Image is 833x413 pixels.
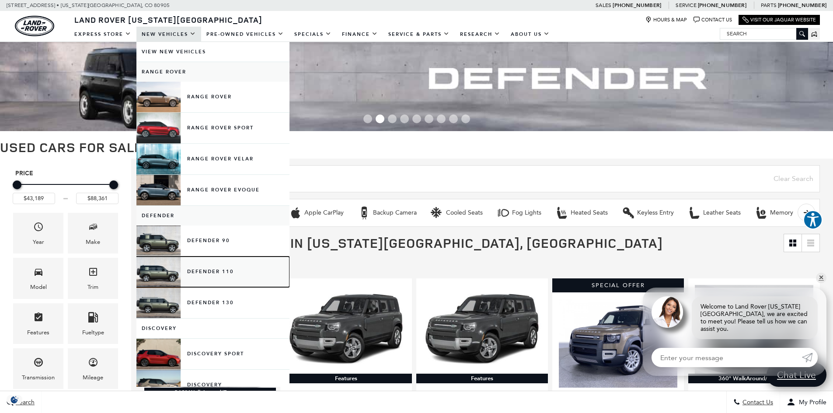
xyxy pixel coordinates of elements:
a: Grid View [784,234,802,252]
div: Make [86,237,100,247]
input: Maximum [76,193,119,204]
div: Trim [87,282,98,292]
div: Cooled Seats [431,206,444,219]
a: Pre-Owned Vehicles [201,27,289,42]
a: Specials [289,27,337,42]
button: scroll right [798,204,815,221]
a: Hours & Map [645,17,687,23]
span: Transmission [33,355,44,373]
div: Heated Seats [555,206,568,219]
div: Cooled Seats [446,209,483,217]
a: [PHONE_NUMBER] [778,2,826,9]
div: MileageMileage [68,348,118,389]
a: Defender 110 [136,257,289,287]
a: Visit Our Jaguar Website [742,17,816,23]
img: Agent profile photo [652,296,683,328]
button: Fog LightsFog Lights [492,204,546,222]
a: [STREET_ADDRESS] • [US_STATE][GEOGRAPHIC_DATA], CO 80905 [7,2,170,8]
div: Minimum Price [13,180,21,189]
div: Fog Lights [512,209,541,217]
aside: Accessibility Help Desk [803,210,823,231]
input: Search Inventory [144,165,820,192]
div: TrimTrim [68,258,118,298]
img: 2025 Land Rover Defender 110 S [559,299,677,388]
div: Price [13,177,119,204]
div: Backup Camera [373,209,417,217]
div: Memory Seats [770,209,810,217]
button: Backup CameraBackup Camera [353,204,422,222]
a: Contact Us [694,17,732,23]
div: MakeMake [68,213,118,253]
a: Range Rover Velar [136,144,289,174]
a: [PHONE_NUMBER] [698,2,746,9]
span: 6 Vehicles for Sale in [US_STATE][GEOGRAPHIC_DATA], [GEOGRAPHIC_DATA] [144,234,663,252]
button: Heated SeatsHeated Seats [551,204,613,222]
a: View New Vehicles [136,42,289,62]
div: Special Offer [552,278,684,292]
span: Go to slide 5 [412,115,421,123]
button: Keyless EntryKeyless Entry [617,204,679,222]
div: ModelModel [13,258,63,298]
a: Defender 90 [136,226,289,256]
a: Discovery Sport [136,339,289,369]
span: Trim [88,264,98,282]
a: Service & Parts [383,27,455,42]
div: Keyless Entry [637,209,674,217]
div: FeaturesFeatures [13,303,63,344]
span: Go to slide 8 [449,115,458,123]
button: Open user profile menu [780,391,833,413]
div: TransmissionTransmission [13,348,63,389]
a: land-rover [15,16,54,36]
div: Apple CarPlay [304,209,344,217]
img: 2025 Land Rover Defender 110 S [695,285,813,374]
button: Memory SeatsMemory Seats [750,204,815,222]
input: Minimum [13,193,55,204]
a: Range Rover Sport [136,113,289,143]
button: Explore your accessibility options [803,210,823,229]
span: Go to slide 7 [437,115,446,123]
a: Discovery [136,319,289,338]
img: 2025 Land Rover Defender 110 S [287,285,405,374]
div: Mileage [83,373,103,382]
span: Go to slide 1 [363,115,372,123]
a: Discovery [136,370,289,400]
div: Fueltype [82,328,104,337]
a: EXPRESS STORE [69,27,136,42]
span: Make [88,219,98,237]
span: Sales [596,2,611,8]
span: Features [33,310,44,328]
span: Go to slide 9 [461,115,470,123]
img: Land Rover [15,16,54,36]
button: Apple CarPlayApple CarPlay [284,204,349,222]
a: Range Rover Evoque [136,175,289,205]
div: Transmission [22,373,55,382]
span: My Profile [795,399,826,406]
button: Leather SeatsLeather Seats [683,204,746,222]
span: Service [676,2,696,8]
span: Land Rover [US_STATE][GEOGRAPHIC_DATA] [74,14,262,25]
button: Cooled SeatsCooled Seats [426,204,488,222]
span: Year [33,219,44,237]
span: Contact Us [740,399,773,406]
div: Model [30,282,47,292]
span: Go to slide 2 [376,115,384,123]
a: Range Rover [136,82,289,112]
div: Features [416,374,548,383]
div: Leather Seats [703,209,741,217]
div: YearYear [13,213,63,253]
span: Mileage [88,355,98,373]
a: Defender 130 [136,288,289,318]
div: FueltypeFueltype [68,303,118,344]
div: Backup Camera [358,206,371,219]
span: Model [33,264,44,282]
span: Go to slide 4 [400,115,409,123]
div: Fog Lights [497,206,510,219]
h5: Price [15,170,116,177]
div: Keyless Entry [622,206,635,219]
a: Defender [136,206,289,226]
div: 360° WalkAround/Features [144,388,276,397]
input: Enter your message [652,348,802,367]
img: 2025 Land Rover Defender 110 S [423,285,541,374]
span: Go to slide 3 [388,115,397,123]
div: Features [280,374,412,383]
